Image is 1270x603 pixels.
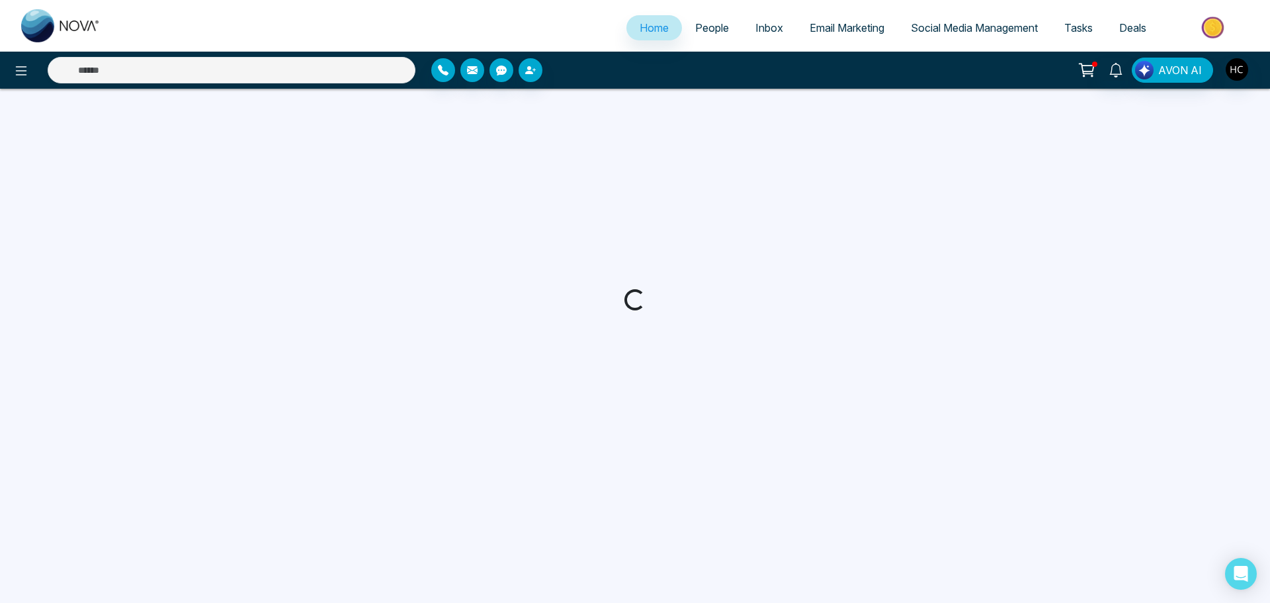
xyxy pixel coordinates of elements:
a: Tasks [1051,15,1106,40]
a: Deals [1106,15,1160,40]
img: Market-place.gif [1166,13,1262,42]
img: User Avatar [1226,58,1248,81]
a: Home [626,15,682,40]
img: Nova CRM Logo [21,9,101,42]
img: Lead Flow [1135,61,1154,79]
span: Home [640,21,669,34]
div: Open Intercom Messenger [1225,558,1257,590]
span: Social Media Management [911,21,1038,34]
span: People [695,21,729,34]
a: Social Media Management [898,15,1051,40]
span: AVON AI [1158,62,1202,78]
a: Inbox [742,15,796,40]
a: Email Marketing [796,15,898,40]
span: Tasks [1064,21,1093,34]
button: AVON AI [1132,58,1213,83]
span: Inbox [755,21,783,34]
span: Email Marketing [810,21,884,34]
a: People [682,15,742,40]
span: Deals [1119,21,1146,34]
